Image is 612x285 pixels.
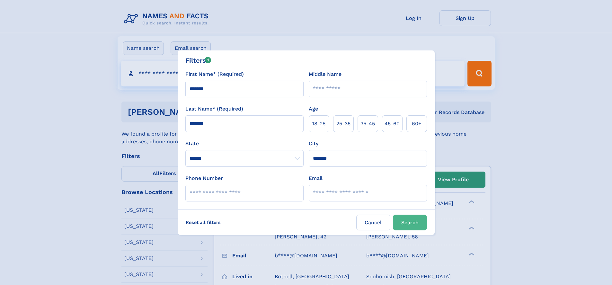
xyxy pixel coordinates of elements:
span: 60+ [412,120,421,128]
label: City [309,140,318,147]
label: State [185,140,304,147]
label: Middle Name [309,70,341,78]
span: 35‑45 [360,120,375,128]
label: Email [309,174,323,182]
label: First Name* (Required) [185,70,244,78]
label: Reset all filters [182,215,225,230]
label: Cancel [356,215,390,230]
label: Phone Number [185,174,223,182]
label: Age [309,105,318,113]
span: 18‑25 [312,120,325,128]
span: 25‑35 [336,120,350,128]
label: Last Name* (Required) [185,105,243,113]
span: 45‑60 [385,120,400,128]
button: Search [393,215,427,230]
div: Filters [185,56,211,65]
